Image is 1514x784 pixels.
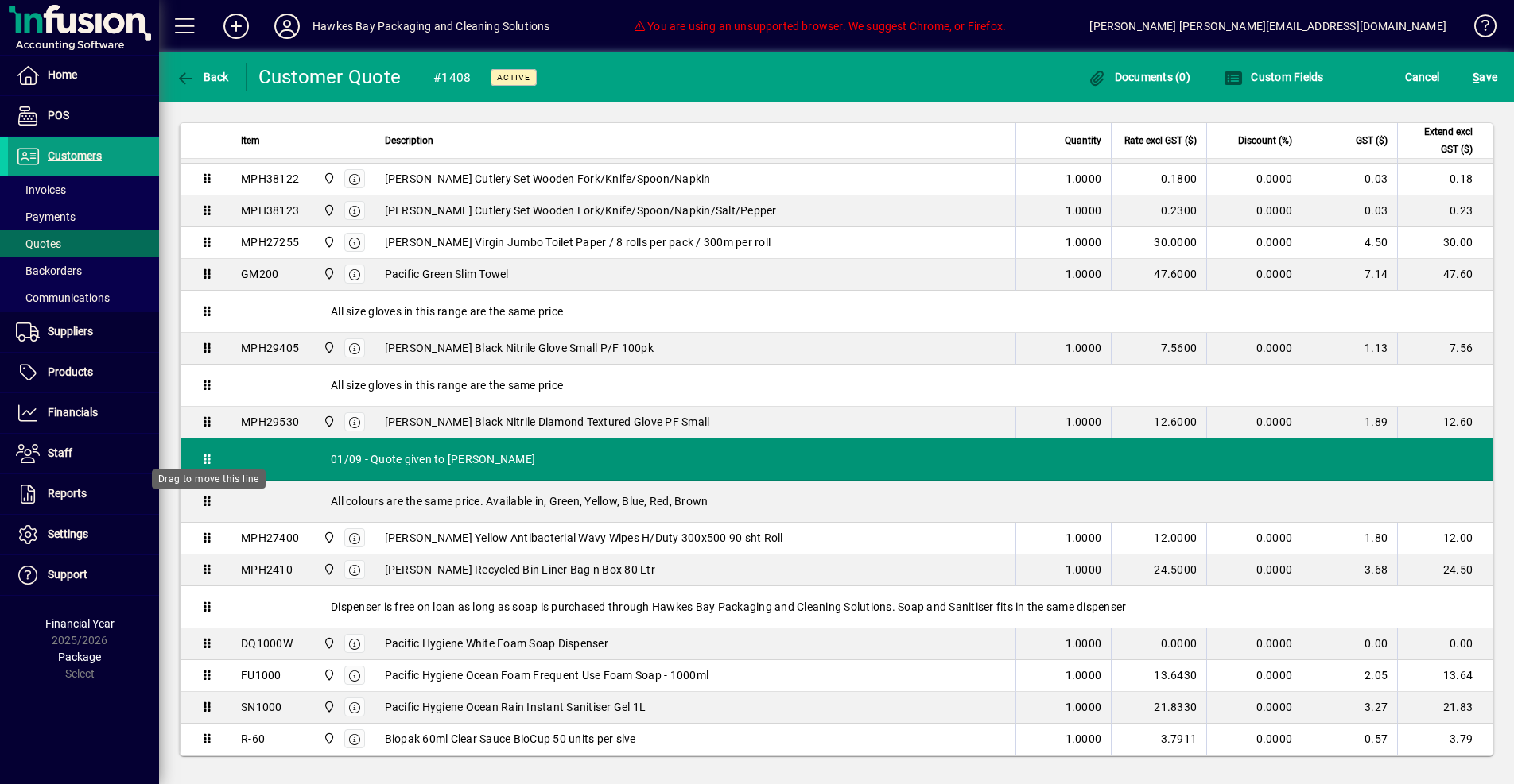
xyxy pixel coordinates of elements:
[231,365,1493,406] div: All size gloves in this range are the same price
[1206,628,1302,660] td: 0.0000
[8,257,159,284] a: Backorders
[241,203,299,218] div: MPH38123
[1397,333,1493,365] td: 7.56
[1397,195,1493,227] td: 0.23
[8,176,159,203] a: Invoices
[319,234,337,251] span: Central
[1066,414,1102,430] span: 1.0000
[1083,63,1194,91] button: Documents (0)
[231,438,1493,480] div: 01/09 - Quote given to [PERSON_NAME]
[241,667,281,683] div: FU1000
[1224,71,1324,83] span: Custom Fields
[1206,164,1302,195] td: 0.0000
[1066,171,1102,187] span: 1.0000
[8,353,159,392] a: Products
[1206,195,1302,227] td: 0.0000
[319,413,337,431] span: Central
[1124,132,1197,149] span: Rate excl GST ($)
[319,698,337,716] span: Central
[1066,635,1102,651] span: 1.0000
[241,699,282,715] div: SN1000
[385,132,433,149] span: Description
[433,65,471,91] div: #1408
[1066,340,1102,356] span: 1.0000
[319,265,337,283] span: Central
[1066,699,1102,715] span: 1.0000
[1397,628,1493,660] td: 0.00
[1462,3,1494,55] a: Knowledge Base
[48,149,102,162] span: Customers
[1121,667,1197,683] div: 13.6430
[16,238,61,250] span: Quotes
[16,265,82,277] span: Backorders
[172,63,233,91] button: Back
[1302,628,1397,660] td: 0.00
[1302,333,1397,365] td: 1.13
[1397,227,1493,259] td: 30.00
[385,562,655,577] span: [PERSON_NAME] Recycled Bin Liner Bag n Box 80 Ltr
[1469,63,1501,91] button: Save
[1089,14,1446,39] div: [PERSON_NAME] [PERSON_NAME][EMAIL_ADDRESS][DOMAIN_NAME]
[48,109,69,122] span: POS
[1206,692,1302,724] td: 0.0000
[1356,132,1388,149] span: GST ($)
[8,393,159,433] a: Financials
[262,12,313,41] button: Profile
[48,446,72,459] span: Staff
[48,406,98,419] span: Financials
[1121,340,1197,356] div: 7.5600
[1397,660,1493,692] td: 13.64
[385,699,646,715] span: Pacific Hygiene Ocean Rain Instant Sanitiser Gel 1L
[385,266,509,282] span: Pacific Green Slim Towel
[48,325,93,338] span: Suppliers
[8,555,159,595] a: Support
[241,635,293,651] div: DQ1000W
[1121,530,1197,546] div: 12.0000
[1066,234,1102,250] span: 1.0000
[1087,71,1190,83] span: Documents (0)
[8,56,159,95] a: Home
[8,96,159,136] a: POS
[1302,554,1397,586] td: 3.68
[1397,554,1493,586] td: 24.50
[385,234,771,250] span: [PERSON_NAME] Virgin Jumbo Toilet Paper / 8 rolls per pack / 300m per roll
[48,487,87,500] span: Reports
[1121,234,1197,250] div: 30.0000
[58,651,101,663] span: Package
[241,234,299,250] div: MPH27255
[1206,724,1302,755] td: 0.0000
[319,339,337,357] span: Central
[319,529,337,546] span: Central
[45,617,115,630] span: Financial Year
[1066,530,1102,546] span: 1.0000
[319,666,337,684] span: Central
[1302,692,1397,724] td: 3.27
[8,474,159,514] a: Reports
[1397,164,1493,195] td: 0.18
[319,561,337,578] span: Central
[1206,227,1302,259] td: 0.0000
[1397,523,1493,554] td: 12.00
[1206,523,1302,554] td: 0.0000
[48,527,88,540] span: Settings
[258,64,402,90] div: Customer Quote
[1066,562,1102,577] span: 1.0000
[313,14,550,39] div: Hawkes Bay Packaging and Cleaning Solutions
[1206,259,1302,291] td: 0.0000
[8,312,159,352] a: Suppliers
[16,210,76,223] span: Payments
[241,530,299,546] div: MPH27400
[1302,195,1397,227] td: 0.03
[1220,63,1328,91] button: Custom Fields
[1405,64,1440,90] span: Cancel
[385,414,710,430] span: [PERSON_NAME] Black Nitrile Diamond Textured Glove PF Small
[8,284,159,311] a: Communications
[319,635,337,652] span: Central
[1238,132,1292,149] span: Discount (%)
[1066,203,1102,218] span: 1.0000
[8,515,159,554] a: Settings
[319,202,337,219] span: Central
[1302,259,1397,291] td: 7.14
[211,12,262,41] button: Add
[1473,64,1497,90] span: ave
